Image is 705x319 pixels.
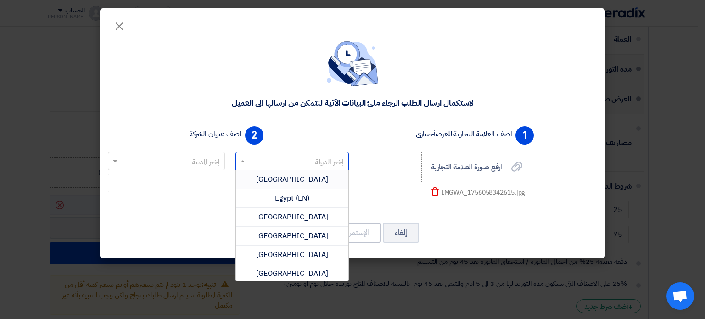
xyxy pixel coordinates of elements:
span: [GEOGRAPHIC_DATA] [256,212,328,223]
span: 1 [515,126,534,145]
span: ارفع صورة العلامة التجارية [431,162,503,173]
span: × [114,12,125,39]
span: [GEOGRAPHIC_DATA] [256,249,328,260]
label: اضف عنوان الشركة [190,129,242,140]
span: 2 [245,126,263,145]
button: إلغاء [383,223,419,243]
span: أختياري [416,129,436,140]
div: لإستكمال ارسال الطلب الرجاء ملئ البيانات الآتية لنتمكن من ارسالها الى العميل [232,97,474,108]
span: [GEOGRAPHIC_DATA] [256,268,328,279]
span: [GEOGRAPHIC_DATA] [256,230,328,241]
span: Egypt (EN) [275,193,309,204]
input: إضافة عنوان [108,174,349,192]
label: اضف العلامة التجارية للعرض [416,129,512,140]
div: IMGWA_1756058342615.jpg [442,188,525,197]
a: Open chat [666,282,694,310]
span: [GEOGRAPHIC_DATA] [256,174,328,185]
img: empty_state_contact.svg [327,41,378,86]
button: Close [106,15,132,33]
